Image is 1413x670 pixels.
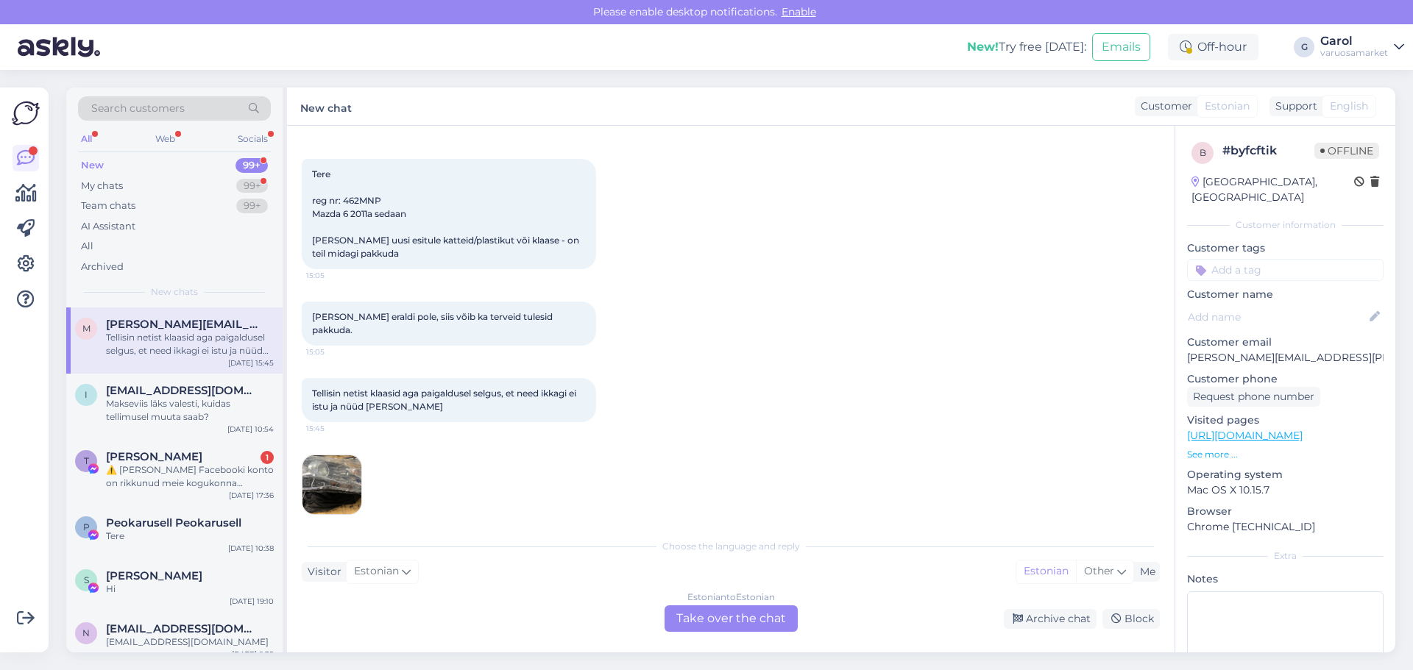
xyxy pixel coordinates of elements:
[307,515,362,526] span: 15:45
[1016,560,1076,582] div: Estonian
[306,270,361,281] span: 15:05
[302,540,1160,553] div: Choose the language and reply
[106,635,274,649] div: [EMAIL_ADDRESS][DOMAIN_NAME]
[261,451,274,464] div: 1
[106,450,202,463] span: Thabiso Tsubele
[85,389,88,400] span: i
[106,516,241,530] span: Peokarusell Peokarusell
[1294,37,1314,57] div: G
[106,530,274,543] div: Tere
[967,40,999,54] b: New!
[665,605,798,632] div: Take over the chat
[81,239,93,254] div: All
[1187,504,1384,519] p: Browser
[354,563,399,580] span: Estonian
[82,323,91,334] span: m
[1168,34,1258,60] div: Off-hour
[1187,413,1384,428] p: Visited pages
[1187,259,1384,281] input: Add a tag
[1187,218,1384,232] div: Customer information
[82,627,90,638] span: n
[78,129,95,149] div: All
[312,168,581,259] span: Tere reg nr: 462MNP Mazda 6 2011a sedaan [PERSON_NAME] uusi esitule katteid/plastikut või klaase ...
[1187,549,1384,563] div: Extra
[1187,287,1384,302] p: Customer name
[84,455,89,466] span: T
[106,384,259,397] span: info.stuudioauto@gmail.com
[106,463,274,490] div: ⚠️ [PERSON_NAME] Facebooki konto on rikkunud meie kogukonna standardeid. Meie süsteem on saanud p...
[1187,467,1384,482] p: Operating system
[1134,564,1155,580] div: Me
[302,455,361,514] img: Attachment
[229,490,274,501] div: [DATE] 17:36
[967,38,1086,56] div: Try free [DATE]:
[91,101,185,116] span: Search customers
[1314,143,1379,159] span: Offline
[312,311,555,335] span: [PERSON_NAME] eraldi pole, siis võib ka terveid tulesid pakkuda.
[1269,99,1317,114] div: Support
[1187,240,1384,256] p: Customer tags
[84,574,89,585] span: S
[1187,335,1384,350] p: Customer email
[306,346,361,357] span: 15:05
[1330,99,1368,114] span: English
[106,318,259,331] span: mengel.lauri@gmail.com
[1205,99,1250,114] span: Estonian
[106,397,274,424] div: Makseviis läks valesti, kuidas tellimusel muuta saab?
[1187,371,1384,387] p: Customer phone
[106,331,274,357] div: Tellisin netist klaasid aga paigaldusel selgus, et need ikkagi ei istu ja nüüd [PERSON_NAME]
[236,199,268,213] div: 99+
[81,219,135,234] div: AI Assistant
[227,424,274,435] div: [DATE] 10:54
[232,649,274,660] div: [DATE] 9:35
[1102,609,1160,629] div: Block
[687,591,775,604] div: Estonian to Estonian
[235,129,271,149] div: Socials
[81,179,123,193] div: My chats
[106,622,259,635] span: nikolajzur@gmail.com
[1004,609,1097,629] div: Archive chat
[1320,47,1388,59] div: varuosamarket
[12,99,40,127] img: Askly Logo
[1320,35,1388,47] div: Garol
[1187,387,1320,407] div: Request phone number
[228,543,274,554] div: [DATE] 10:38
[106,569,202,582] span: Sally Wu
[1187,429,1303,442] a: [URL][DOMAIN_NAME]
[777,5,821,18] span: Enable
[81,158,104,173] div: New
[83,521,90,532] span: P
[151,285,198,299] span: New chats
[152,129,178,149] div: Web
[1187,482,1384,498] p: Mac OS X 10.15.7
[1187,448,1384,461] p: See more ...
[306,423,361,434] span: 15:45
[1191,174,1354,205] div: [GEOGRAPHIC_DATA], [GEOGRAPHIC_DATA]
[300,96,352,116] label: New chat
[1320,35,1404,59] a: Garolvaruosamarket
[228,357,274,368] div: [DATE] 15:45
[1135,99,1192,114] div: Customer
[1222,142,1314,160] div: # byfcftik
[236,179,268,193] div: 99+
[230,596,274,607] div: [DATE] 19:10
[312,388,578,412] span: Tellisin netist klaasid aga paigaldusel selgus, et need ikkagi ei istu ja nüüd [PERSON_NAME]
[1188,309,1367,325] input: Add name
[1084,564,1114,577] span: Other
[1092,33,1150,61] button: Emails
[106,582,274,596] div: Hi
[81,199,135,213] div: Team chats
[302,564,341,580] div: Visitor
[1187,350,1384,366] p: [PERSON_NAME][EMAIL_ADDRESS][PERSON_NAME][DOMAIN_NAME]
[81,260,124,274] div: Archived
[1187,571,1384,587] p: Notes
[235,158,268,173] div: 99+
[1187,519,1384,535] p: Chrome [TECHNICAL_ID]
[1200,147,1206,158] span: b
